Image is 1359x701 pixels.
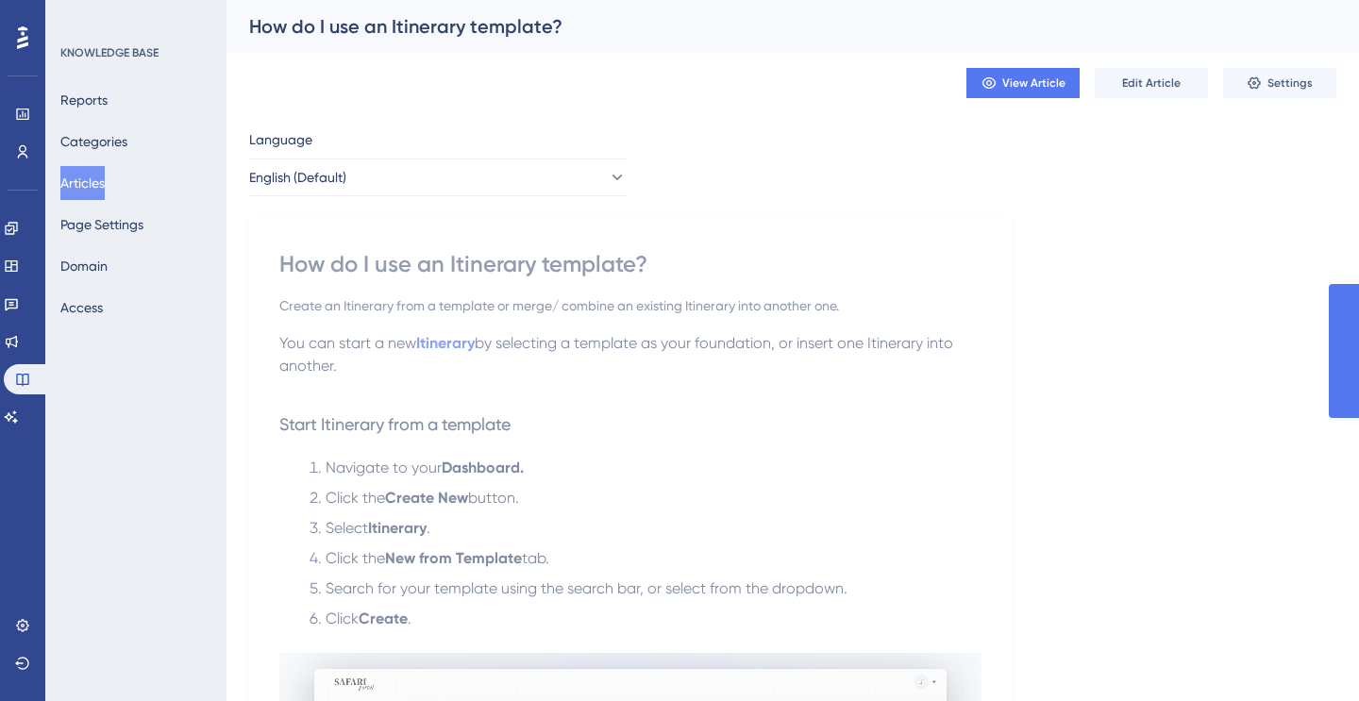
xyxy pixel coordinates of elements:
[522,549,549,567] span: tab.
[427,519,430,537] span: .
[1122,75,1181,91] span: Edit Article
[1095,68,1208,98] button: Edit Article
[368,519,427,537] strong: Itinerary
[416,334,475,352] a: Itinerary
[249,159,627,196] button: English (Default)
[359,609,408,627] strong: Create
[279,249,981,279] div: How do I use an Itinerary template?
[408,609,411,627] span: .
[1002,75,1065,91] span: View Article
[326,609,359,627] span: Click
[966,68,1080,98] button: View Article
[60,125,127,159] button: Categories
[60,249,108,283] button: Domain
[326,519,368,537] span: Select
[60,166,105,200] button: Articles
[279,334,416,352] span: You can start a new
[326,549,385,567] span: Click the
[60,208,143,242] button: Page Settings
[385,549,522,567] strong: New from Template
[385,489,468,507] strong: Create New
[249,128,312,151] span: Language
[326,579,847,597] span: Search for your template using the search bar, or select from the dropdown.
[468,489,519,507] span: button.
[60,45,159,60] div: KNOWLEDGE BASE
[60,291,103,325] button: Access
[249,13,1289,40] div: How do I use an Itinerary template?
[1280,626,1336,683] iframe: UserGuiding AI Assistant Launcher
[326,459,442,476] span: Navigate to your
[279,334,957,375] span: by selecting a template as your foundation, or insert one Itinerary into another.
[249,166,346,189] span: English (Default)
[1223,68,1336,98] button: Settings
[1267,75,1313,91] span: Settings
[279,414,511,434] span: Start Itinerary from a template
[442,459,524,476] strong: Dashboard.
[279,294,981,317] div: Create an Itinerary from a template or merge/ combine an existing Itinerary into another one.
[326,489,385,507] span: Click the
[60,83,108,117] button: Reports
